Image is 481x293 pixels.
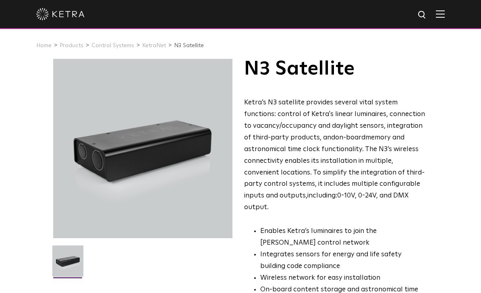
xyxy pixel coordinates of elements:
[60,43,83,48] a: Products
[436,10,445,18] img: Hamburger%20Nav.svg
[52,245,83,283] img: N3-Controller-2021-Web-Square
[36,43,52,48] a: Home
[244,59,427,79] h1: N3 Satellite
[335,134,365,141] g: on-board
[307,192,337,199] g: including:
[260,226,427,249] li: Enables Ketra’s luminaires to join the [PERSON_NAME] control network
[36,8,85,20] img: ketra-logo-2019-white
[260,249,427,272] li: Integrates sensors for energy and life safety building code compliance
[260,272,427,284] li: Wireless network for easy installation
[244,97,427,214] p: Ketra’s N3 satellite provides several vital system functions: control of Ketra's linear luminaire...
[91,43,134,48] a: Control Systems
[142,43,166,48] a: KetraNet
[174,43,204,48] a: N3 Satellite
[417,10,427,20] img: search icon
